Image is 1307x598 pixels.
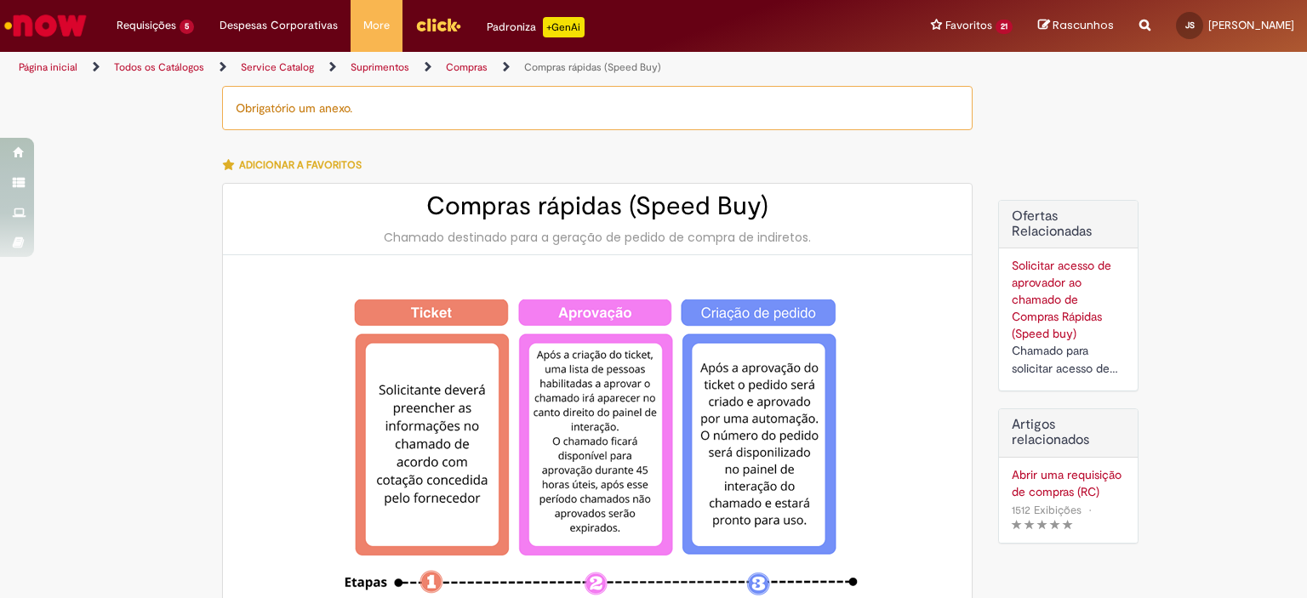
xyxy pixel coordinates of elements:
h3: Artigos relacionados [1012,418,1125,447]
div: Chamado para solicitar acesso de aprovador ao ticket de Speed buy [1012,342,1125,378]
div: Obrigatório um anexo. [222,86,973,130]
span: Rascunhos [1053,17,1114,33]
a: Abrir uma requisição de compras (RC) [1012,466,1125,500]
span: Favoritos [945,17,992,34]
button: Adicionar a Favoritos [222,147,371,183]
span: 1512 Exibições [1012,503,1082,517]
img: ServiceNow [2,9,89,43]
h2: Compras rápidas (Speed Buy) [240,192,955,220]
img: click_logo_yellow_360x200.png [415,12,461,37]
a: Solicitar acesso de aprovador ao chamado de Compras Rápidas (Speed buy) [1012,258,1111,341]
h2: Ofertas Relacionadas [1012,209,1125,239]
div: Chamado destinado para a geração de pedido de compra de indiretos. [240,229,955,246]
span: JS [1185,20,1195,31]
a: Compras [446,60,488,74]
span: More [363,17,390,34]
span: Despesas Corporativas [220,17,338,34]
span: • [1085,498,1095,521]
a: Compras rápidas (Speed Buy) [524,60,661,74]
p: +GenAi [543,17,585,37]
ul: Trilhas de página [13,52,859,83]
a: Rascunhos [1038,18,1114,34]
span: 5 [180,20,194,34]
span: 21 [996,20,1013,34]
a: Página inicial [19,60,77,74]
span: [PERSON_NAME] [1208,18,1294,32]
div: Ofertas Relacionadas [998,200,1139,391]
a: Suprimentos [351,60,409,74]
span: Adicionar a Favoritos [239,158,362,172]
a: Service Catalog [241,60,314,74]
div: Padroniza [487,17,585,37]
a: Todos os Catálogos [114,60,204,74]
span: Requisições [117,17,176,34]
